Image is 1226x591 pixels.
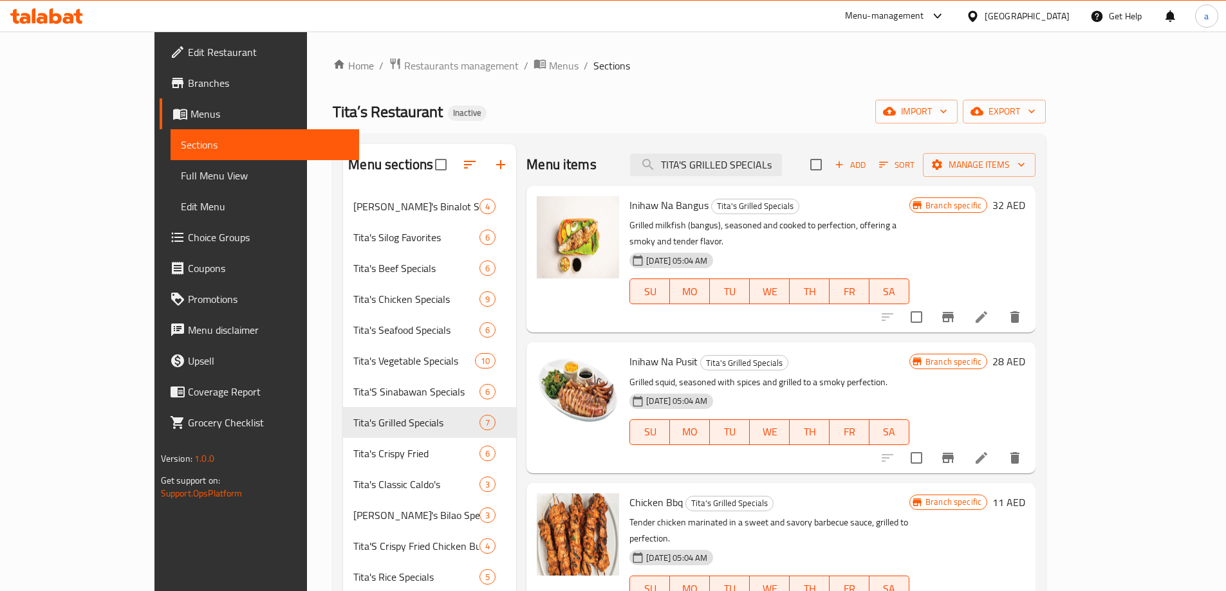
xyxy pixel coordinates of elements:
span: Tita's Rice Specials [353,569,479,585]
span: Branch specific [920,356,987,368]
div: items [479,507,496,523]
span: 10 [476,355,495,367]
span: Grocery Checklist [188,415,349,430]
span: Inihaw Na Pusit [629,352,698,371]
div: [GEOGRAPHIC_DATA] [985,9,1070,23]
div: items [479,477,496,492]
div: Tita's Grilled Specials [353,415,479,430]
span: Tita's Seafood Specials [353,322,479,338]
span: Tita’s Restaurant [333,97,443,126]
span: 3 [480,478,495,491]
span: [DATE] 05:04 AM [641,255,712,267]
span: a [1204,9,1209,23]
h2: Menu items [526,155,597,174]
span: Tita's Crispy Fried [353,446,479,461]
span: Select to update [903,444,930,471]
a: Menus [534,57,579,74]
a: Edit menu item [974,450,989,466]
div: Tita's Vegetable Specials10 [343,345,516,376]
span: Tita's Beef Specials [353,260,479,276]
span: SU [635,282,665,301]
span: Branch specific [920,496,987,508]
span: Promotions [188,291,349,307]
div: Menu-management [845,8,924,24]
div: Tita's Grilled Specials [711,199,799,214]
a: Upsell [160,345,359,376]
span: Branches [188,75,349,91]
span: Restaurants management [404,58,519,73]
span: 5 [480,571,495,583]
a: Promotions [160,284,359,314]
button: TH [790,278,830,304]
span: Add [833,158,868,172]
button: Add [830,155,871,175]
span: WE [755,423,785,441]
div: [PERSON_NAME]'s Binalot Specials4 [343,191,516,222]
span: Sections [181,137,349,152]
button: TU [710,419,750,445]
div: items [475,353,496,368]
span: 9 [480,293,495,305]
button: SA [869,278,909,304]
p: Tender chicken marinated in a sweet and savory barbecue sauce, grilled to perfection. [629,514,909,547]
span: [DATE] 05:04 AM [641,395,712,407]
span: 1.0.0 [194,450,214,467]
nav: breadcrumb [333,57,1046,74]
li: / [379,58,384,73]
span: MO [675,282,705,301]
span: Tita's Grilled Specials [712,199,799,214]
span: Tita's Grilled Specials [701,356,788,370]
span: Chicken Bbq [629,493,683,512]
button: SU [629,419,670,445]
button: Branch-specific-item [933,302,963,332]
button: MO [670,419,710,445]
button: Sort [876,155,918,175]
span: Tita's Silog Favorites [353,230,479,245]
div: Tita's Vegetable Specials [353,353,475,368]
span: [DATE] 05:04 AM [641,552,712,564]
button: MO [670,278,710,304]
div: [PERSON_NAME]'s Bilao Specials3 [343,500,516,531]
a: Edit Restaurant [160,37,359,68]
span: Tita's Grilled Specials [686,496,773,511]
span: import [886,104,947,120]
span: 4 [480,540,495,552]
p: Grilled squid, seasoned with spices and grilled to a smoky perfection. [629,374,909,390]
div: items [479,446,496,461]
li: / [584,58,588,73]
li: / [524,58,528,73]
span: Edit Restaurant [188,44,349,60]
span: Menus [549,58,579,73]
a: Grocery Checklist [160,407,359,438]
a: Sections [171,129,359,160]
span: TH [795,282,824,301]
div: Tita's Bilao Specials [353,507,479,523]
span: FR [835,282,864,301]
div: Tita's Classic Caldo's3 [343,469,516,500]
a: Full Menu View [171,160,359,191]
div: Inactive [448,105,487,121]
a: Choice Groups [160,222,359,253]
span: Choice Groups [188,230,349,245]
span: Menu disclaimer [188,322,349,338]
p: Grilled milkfish (bangus), seasoned and cooked to perfection, offering a smoky and tender flavor. [629,217,909,250]
div: Tita's Binalot Specials [353,199,479,214]
span: Manage items [933,157,1025,173]
span: Tita's Chicken Specials [353,291,479,307]
a: Coverage Report [160,376,359,407]
span: Tita'S Crispy Fried Chicken Buckets [353,538,479,554]
span: Version: [161,450,192,467]
span: export [973,104,1036,120]
span: [PERSON_NAME]'s Bilao Specials [353,507,479,523]
span: 6 [480,324,495,336]
a: Support.OpsPlatform [161,485,243,502]
div: items [479,415,496,430]
div: Tita'S Sinabawan Specials6 [343,376,516,407]
span: Menus [190,106,349,122]
button: SA [869,419,909,445]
